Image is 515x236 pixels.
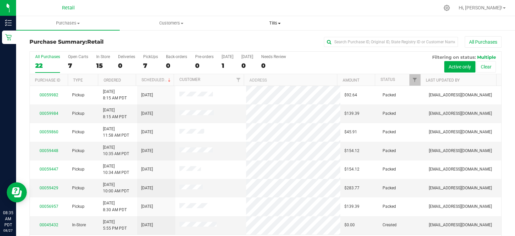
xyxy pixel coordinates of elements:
[223,16,327,30] a: Tills
[344,92,357,98] span: $92.64
[443,5,451,11] div: Manage settings
[383,222,397,228] span: Created
[141,92,153,98] span: [DATE]
[3,228,13,233] p: 08/27
[120,16,223,30] a: Customers
[72,222,86,228] span: In-Store
[35,54,60,59] div: All Purchases
[344,166,359,173] span: $154.12
[477,54,496,60] span: Multiple
[16,16,120,30] a: Purchases
[476,61,496,73] button: Clear
[383,185,396,191] span: Packed
[141,166,153,173] span: [DATE]
[40,204,58,209] a: 00056957
[68,54,88,59] div: Open Carts
[383,110,396,117] span: Packed
[7,182,27,202] iframe: Resource center
[383,203,396,210] span: Packed
[223,20,326,26] span: Tills
[241,54,253,59] div: [DATE]
[40,223,58,227] a: 00045432
[5,34,12,41] inline-svg: Retail
[40,186,58,190] a: 00059429
[465,36,502,48] button: All Purchases
[429,203,492,210] span: [EMAIL_ADDRESS][DOMAIN_NAME]
[344,148,359,154] span: $154.12
[179,77,200,82] a: Customer
[241,62,253,69] div: 0
[103,200,127,213] span: [DATE] 8:30 AM PDT
[40,148,58,153] a: 00059448
[72,148,84,154] span: Pickup
[35,62,60,69] div: 22
[118,54,135,59] div: Deliveries
[5,19,12,26] inline-svg: Inventory
[96,54,110,59] div: In Store
[429,222,492,228] span: [EMAIL_ADDRESS][DOMAIN_NAME]
[233,74,244,86] a: Filter
[344,203,359,210] span: $139.39
[166,54,187,59] div: Back-orders
[195,54,214,59] div: Pre-orders
[141,185,153,191] span: [DATE]
[35,78,60,83] a: Purchase ID
[40,130,58,134] a: 00059860
[141,110,153,117] span: [DATE]
[120,20,223,26] span: Customers
[72,185,84,191] span: Pickup
[103,163,129,176] span: [DATE] 10:34 AM PDT
[429,185,492,191] span: [EMAIL_ADDRESS][DOMAIN_NAME]
[72,166,84,173] span: Pickup
[72,110,84,117] span: Pickup
[444,61,475,73] button: Active only
[426,78,460,83] a: Last Updated By
[40,167,58,172] a: 00059447
[344,185,359,191] span: $283.77
[429,129,492,135] span: [EMAIL_ADDRESS][DOMAIN_NAME]
[87,39,104,45] span: Retail
[103,107,127,120] span: [DATE] 8:15 AM PDT
[383,92,396,98] span: Packed
[222,54,233,59] div: [DATE]
[103,219,127,232] span: [DATE] 5:55 PM PDT
[104,78,121,83] a: Ordered
[344,222,355,228] span: $0.00
[103,182,129,194] span: [DATE] 10:00 AM PDT
[141,129,153,135] span: [DATE]
[40,111,58,116] a: 00059984
[459,5,502,10] span: Hi, [PERSON_NAME]!
[222,62,233,69] div: 1
[72,129,84,135] span: Pickup
[73,78,83,83] a: Type
[381,77,395,82] a: Status
[166,62,187,69] div: 0
[244,74,337,86] th: Address
[72,203,84,210] span: Pickup
[16,20,120,26] span: Purchases
[409,74,420,86] a: Filter
[72,92,84,98] span: Pickup
[261,62,286,69] div: 0
[344,110,359,117] span: $139.39
[143,54,158,59] div: PickUps
[143,62,158,69] div: 7
[429,110,492,117] span: [EMAIL_ADDRESS][DOMAIN_NAME]
[432,54,476,60] span: Filtering on status:
[103,144,129,157] span: [DATE] 10:35 AM PDT
[62,5,75,11] span: Retail
[324,37,458,47] input: Search Purchase ID, Original ID, State Registry ID or Customer Name...
[383,166,396,173] span: Packed
[383,129,396,135] span: Packed
[118,62,135,69] div: 0
[96,62,110,69] div: 15
[429,148,492,154] span: [EMAIL_ADDRESS][DOMAIN_NAME]
[141,222,153,228] span: [DATE]
[261,54,286,59] div: Needs Review
[141,78,172,82] a: Scheduled
[141,148,153,154] span: [DATE]
[429,92,492,98] span: [EMAIL_ADDRESS][DOMAIN_NAME]
[141,203,153,210] span: [DATE]
[103,126,129,139] span: [DATE] 11:58 AM PDT
[195,62,214,69] div: 0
